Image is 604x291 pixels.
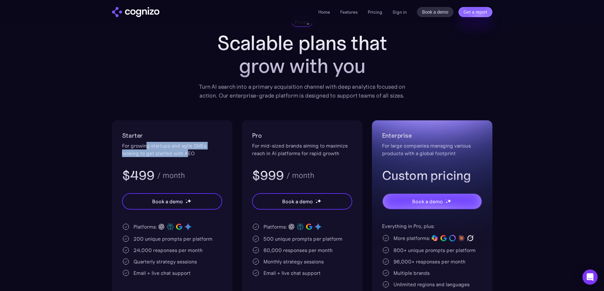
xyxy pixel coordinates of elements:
a: Book a demostarstarstar [122,193,222,210]
a: Pricing [368,9,382,15]
a: Book a demostarstarstar [382,193,482,210]
div: Email + live chat support [263,269,321,277]
h2: Pro [252,130,352,141]
div: Turn AI search into a primary acquisition channel with deep analytics focused on action. Our ente... [194,82,410,100]
div: Unlimited regions and languages [393,281,470,288]
h3: $499 [122,167,155,184]
div: / month [157,172,185,179]
div: 24,000 responses per month [133,246,203,254]
div: Monthly strategy sessions [263,258,324,265]
div: For mid-sized brands aiming to maximize reach in AI platforms for rapid growth [252,142,352,157]
div: 800+ unique prompts per platform [393,246,476,254]
a: Book a demostarstarstar [252,193,352,210]
h3: Custom pricing [382,167,482,184]
a: Sign in [393,8,407,16]
img: star [445,201,448,204]
a: Book a demo [417,7,453,17]
div: Platforms: [133,223,157,231]
div: 60,000 responses per month [263,246,333,254]
div: Email + live chat support [133,269,191,277]
h2: Starter [122,130,222,141]
h2: Enterprise [382,130,482,141]
div: 500 unique prompts per platform [263,235,342,243]
a: home [112,7,159,17]
h3: $999 [252,167,284,184]
div: / month [286,172,314,179]
div: 96,000+ responses per month [393,258,465,265]
div: Everything in Pro, plus: [382,222,482,230]
div: Book a demo [152,198,183,205]
div: Quarterly strategy sessions [133,258,197,265]
div: Book a demo [282,198,313,205]
div: Book a demo [412,198,443,205]
img: star [187,199,191,203]
div: More platforms: [393,234,430,242]
div: For growing startups and agile SMEs looking to get started with AEO [122,142,222,157]
img: star [447,199,451,203]
div: Multiple brands [393,269,430,277]
div: Platforms: [263,223,287,231]
img: star [315,201,318,204]
a: Get a report [458,7,492,17]
div: 200 unique prompts per platform [133,235,212,243]
a: Features [340,9,358,15]
div: For large companies managing various products with a global footprint [382,142,482,157]
img: star [317,199,321,203]
div: Open Intercom Messenger [582,269,598,285]
img: star [185,201,188,204]
a: Home [318,9,330,15]
img: cognizo logo [112,7,159,17]
h1: Scalable plans that grow with you [194,32,410,77]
